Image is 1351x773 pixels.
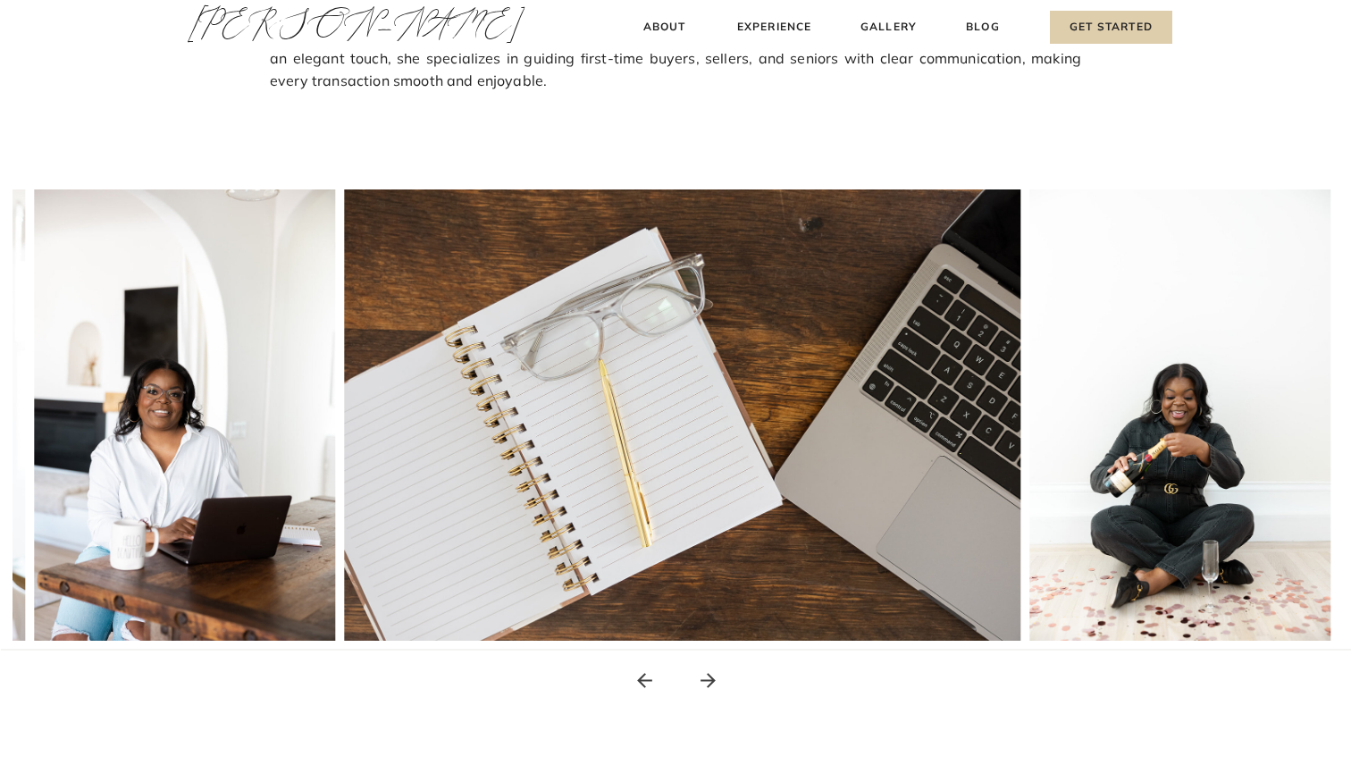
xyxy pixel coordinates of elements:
[734,18,814,37] a: Experience
[270,24,1081,161] p: Alyona is a fun and professional Realtor based in [GEOGRAPHIC_DATA], known for her simple, relaxe...
[962,18,1003,37] a: Blog
[1050,11,1172,44] a: Get Started
[638,18,691,37] a: About
[859,18,919,37] a: Gallery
